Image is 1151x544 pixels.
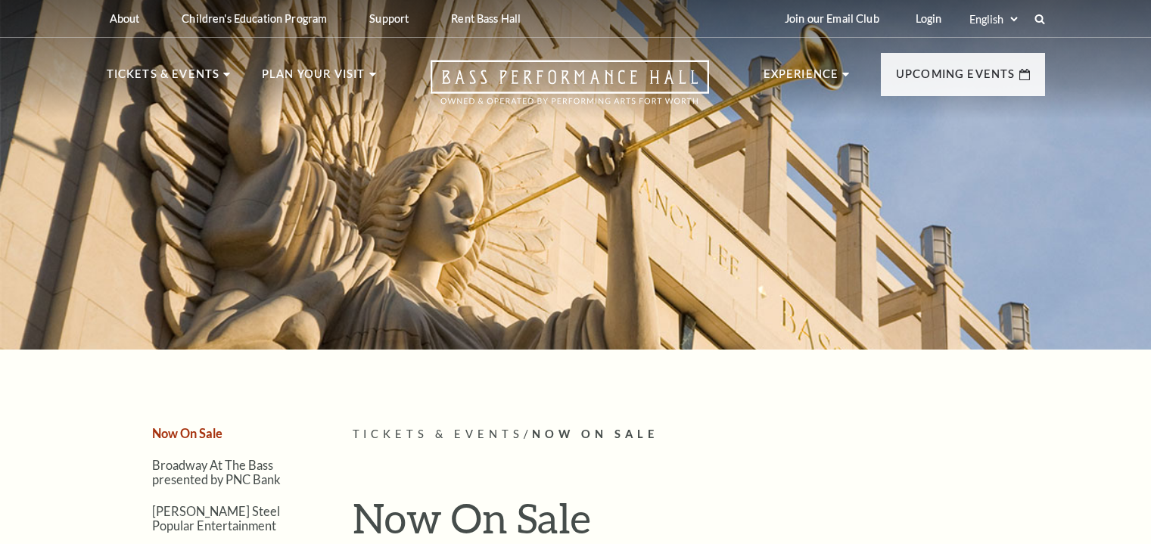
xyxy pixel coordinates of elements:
p: Children's Education Program [182,12,327,25]
p: About [110,12,140,25]
select: Select: [966,12,1020,26]
a: Broadway At The Bass presented by PNC Bank [152,458,281,486]
p: Plan Your Visit [262,65,366,92]
a: [PERSON_NAME] Steel Popular Entertainment [152,504,280,533]
p: Rent Bass Hall [451,12,521,25]
p: Support [369,12,409,25]
p: Experience [764,65,839,92]
span: Now On Sale [532,427,658,440]
p: Tickets & Events [107,65,220,92]
p: Upcoming Events [896,65,1016,92]
p: / [353,425,1045,444]
span: Tickets & Events [353,427,524,440]
a: Now On Sale [152,426,222,440]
